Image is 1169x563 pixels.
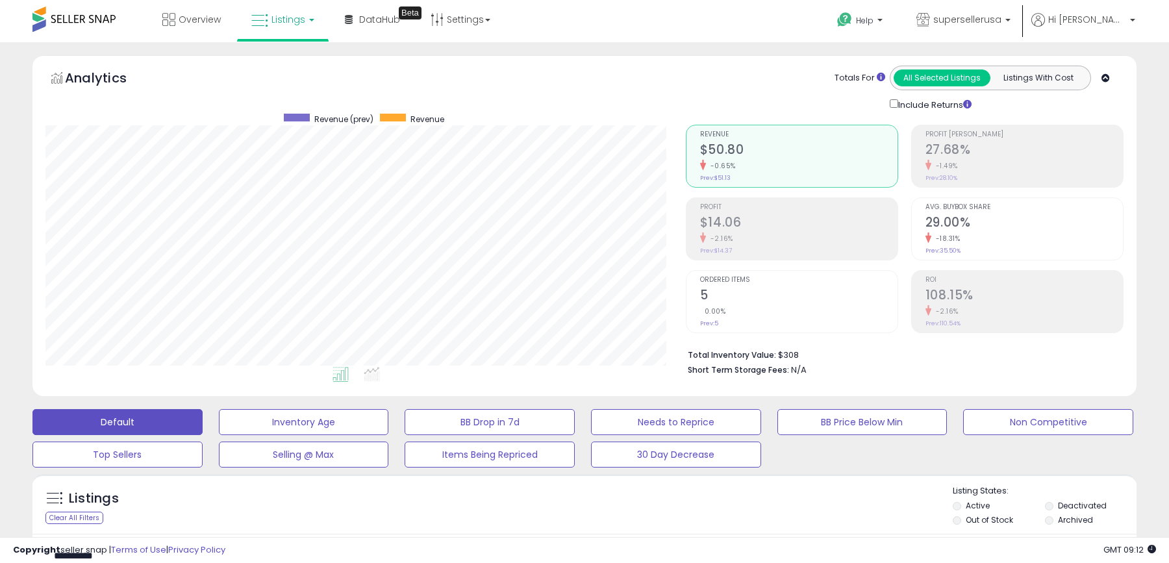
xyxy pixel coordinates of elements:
small: -1.49% [931,161,958,171]
h2: 5 [700,288,898,305]
b: Total Inventory Value: [688,349,776,360]
span: Avg. Buybox Share [925,204,1123,211]
span: supersellerusa [933,13,1001,26]
strong: Copyright [13,544,60,556]
button: Selling @ Max [219,442,389,468]
span: 2025-09-10 09:12 GMT [1103,544,1156,556]
span: Listings [271,13,305,26]
small: Prev: 28.10% [925,174,957,182]
span: Profit [PERSON_NAME] [925,131,1123,138]
label: Archived [1058,514,1093,525]
button: Top Sellers [32,442,203,468]
span: Overview [179,13,221,26]
small: -2.16% [706,234,733,244]
small: Prev: 5 [700,319,718,327]
span: Profit [700,204,898,211]
button: Listings With Cost [990,69,1087,86]
h2: $14.06 [700,215,898,232]
button: BB Price Below Min [777,409,948,435]
h2: $50.80 [700,142,898,160]
button: BB Drop in 7d [405,409,575,435]
small: Prev: 35.50% [925,247,961,255]
small: Prev: $51.13 [700,174,731,182]
div: Include Returns [880,97,987,112]
button: Inventory Age [219,409,389,435]
h5: Analytics [65,69,152,90]
a: Privacy Policy [168,544,225,556]
small: Prev: 110.54% [925,319,961,327]
label: Out of Stock [966,514,1013,525]
div: seller snap | | [13,544,225,557]
span: Revenue (prev) [314,114,373,125]
li: $308 [688,346,1114,362]
label: Active [966,500,990,511]
button: Default [32,409,203,435]
h5: Listings [69,490,119,508]
i: Get Help [836,12,853,28]
div: Totals For [835,72,885,84]
label: Deactivated [1058,500,1107,511]
div: Clear All Filters [45,512,103,524]
span: Help [856,15,874,26]
button: 30 Day Decrease [591,442,761,468]
h2: 27.68% [925,142,1123,160]
button: Non Competitive [963,409,1133,435]
h2: 108.15% [925,288,1123,305]
button: All Selected Listings [894,69,990,86]
small: -0.65% [706,161,736,171]
span: Hi [PERSON_NAME] [1048,13,1126,26]
button: Needs to Reprice [591,409,761,435]
a: Help [827,2,896,42]
span: ROI [925,277,1123,284]
div: Tooltip anchor [399,6,421,19]
b: Short Term Storage Fees: [688,364,789,375]
span: Revenue [410,114,444,125]
span: Revenue [700,131,898,138]
small: -18.31% [931,234,961,244]
span: Ordered Items [700,277,898,284]
small: Prev: $14.37 [700,247,732,255]
small: 0.00% [700,307,726,316]
a: Terms of Use [111,544,166,556]
span: N/A [791,364,807,376]
p: Listing States: [953,485,1136,497]
a: Hi [PERSON_NAME] [1031,13,1135,42]
h2: 29.00% [925,215,1123,232]
small: -2.16% [931,307,959,316]
span: DataHub [359,13,400,26]
button: Items Being Repriced [405,442,575,468]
